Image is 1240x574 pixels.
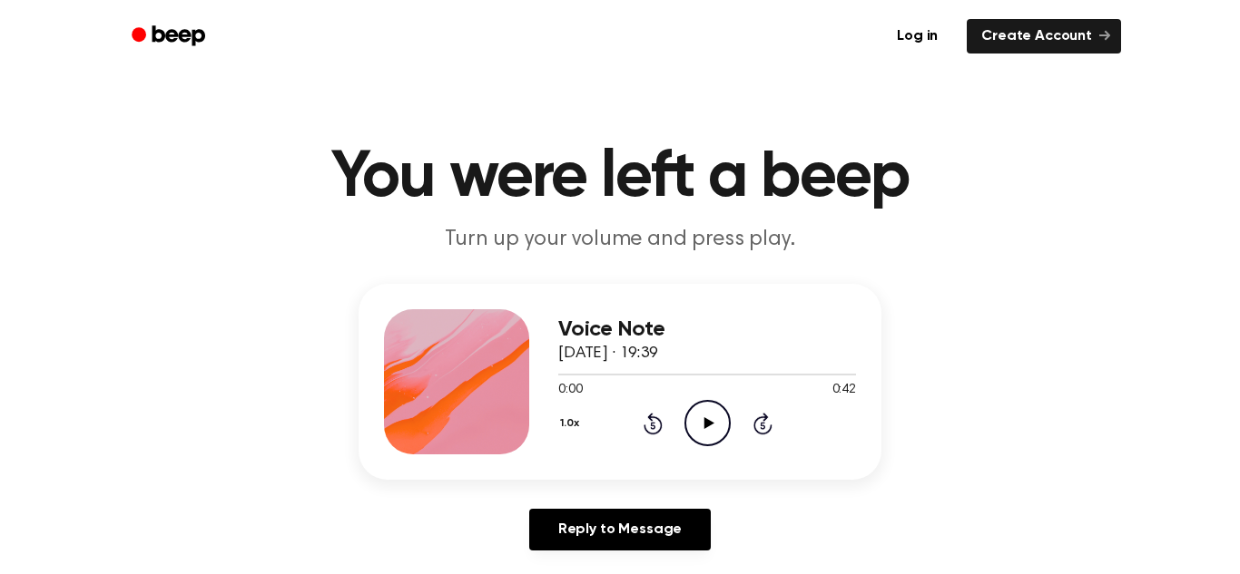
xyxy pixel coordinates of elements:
[558,345,658,362] span: [DATE] · 19:39
[879,15,956,57] a: Log in
[155,145,1085,210] h1: You were left a beep
[967,19,1121,54] a: Create Account
[119,19,221,54] a: Beep
[558,317,856,342] h3: Voice Note
[558,408,586,439] button: 1.0x
[832,381,856,400] span: 0:42
[271,225,969,255] p: Turn up your volume and press play.
[558,381,582,400] span: 0:00
[529,509,711,550] a: Reply to Message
